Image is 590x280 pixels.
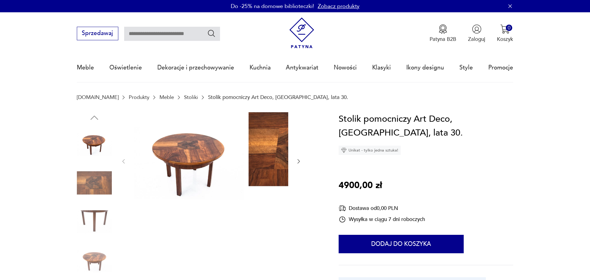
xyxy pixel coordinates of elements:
button: Zaloguj [468,24,485,43]
a: Kuchnia [250,53,271,82]
a: Sprzedawaj [77,31,118,36]
p: Patyna B2B [430,36,456,43]
a: Meble [77,53,94,82]
a: Zobacz produkty [318,2,360,10]
img: Ikonka użytkownika [472,24,482,34]
img: Zdjęcie produktu Stolik pomocniczy Art Deco, Niemcy, lata 30. [77,126,112,161]
a: Dekoracje i przechowywanie [157,53,234,82]
button: 0Koszyk [497,24,513,43]
img: Zdjęcie produktu Stolik pomocniczy Art Deco, Niemcy, lata 30. [77,204,112,239]
a: [DOMAIN_NAME] [77,94,119,100]
p: Zaloguj [468,36,485,43]
p: Do -25% na domowe biblioteczki! [231,2,314,10]
img: Zdjęcie produktu Stolik pomocniczy Art Deco, Niemcy, lata 30. [134,112,246,209]
img: Ikona diamentu [341,148,347,153]
a: Produkty [129,94,149,100]
a: Klasyki [372,53,391,82]
p: 4900,00 zł [339,179,382,193]
a: Ikona medaluPatyna B2B [430,24,456,43]
button: Patyna B2B [430,24,456,43]
button: Sprzedawaj [77,27,118,40]
p: Koszyk [497,36,513,43]
a: Antykwariat [286,53,318,82]
img: Zdjęcie produktu Stolik pomocniczy Art Deco, Niemcy, lata 30. [77,243,112,278]
img: Zdjęcie produktu Stolik pomocniczy Art Deco, Niemcy, lata 30. [249,112,360,186]
h1: Stolik pomocniczy Art Deco, [GEOGRAPHIC_DATA], lata 30. [339,112,513,140]
p: Stolik pomocniczy Art Deco, [GEOGRAPHIC_DATA], lata 30. [208,94,348,100]
a: Nowości [334,53,357,82]
a: Meble [159,94,174,100]
div: Unikat - tylko jedna sztuka! [339,146,401,155]
div: 0 [506,25,512,31]
img: Zdjęcie produktu Stolik pomocniczy Art Deco, Niemcy, lata 30. [77,165,112,200]
a: Style [459,53,473,82]
a: Ikony designu [406,53,444,82]
a: Promocje [488,53,513,82]
div: Dostawa od 0,00 PLN [339,204,425,212]
img: Ikona koszyka [500,24,510,34]
a: Stoliki [184,94,198,100]
button: Szukaj [207,29,216,38]
button: Dodaj do koszyka [339,235,464,253]
div: Wysyłka w ciągu 7 dni roboczych [339,216,425,223]
img: Ikona dostawy [339,204,346,212]
img: Ikona medalu [438,24,448,34]
a: Oświetlenie [109,53,142,82]
img: Patyna - sklep z meblami i dekoracjami vintage [286,18,317,49]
